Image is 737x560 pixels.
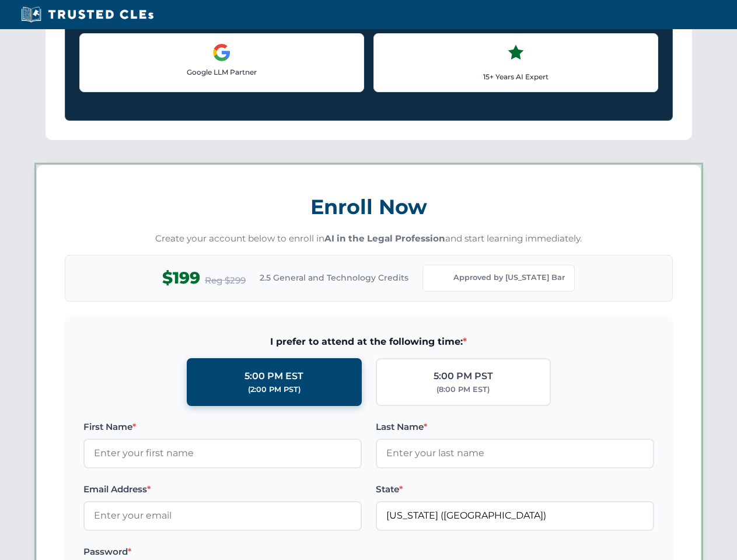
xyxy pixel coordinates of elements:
[376,501,654,530] input: Florida (FL)
[18,6,157,23] img: Trusted CLEs
[376,439,654,468] input: Enter your last name
[434,369,493,384] div: 5:00 PM PST
[260,271,408,284] span: 2.5 General and Technology Credits
[83,501,362,530] input: Enter your email
[212,43,231,62] img: Google
[162,265,200,291] span: $199
[83,334,654,349] span: I prefer to attend at the following time:
[89,66,354,78] p: Google LLM Partner
[83,545,362,559] label: Password
[65,188,673,225] h3: Enroll Now
[324,233,445,244] strong: AI in the Legal Profession
[83,482,362,496] label: Email Address
[376,482,654,496] label: State
[453,272,565,283] span: Approved by [US_STATE] Bar
[205,274,246,288] span: Reg $299
[432,270,449,286] img: Florida Bar
[248,384,301,395] div: (2:00 PM PST)
[65,232,673,246] p: Create your account below to enroll in and start learning immediately.
[244,369,303,384] div: 5:00 PM EST
[383,71,648,82] p: 15+ Years AI Expert
[83,420,362,434] label: First Name
[436,384,490,395] div: (8:00 PM EST)
[376,420,654,434] label: Last Name
[83,439,362,468] input: Enter your first name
